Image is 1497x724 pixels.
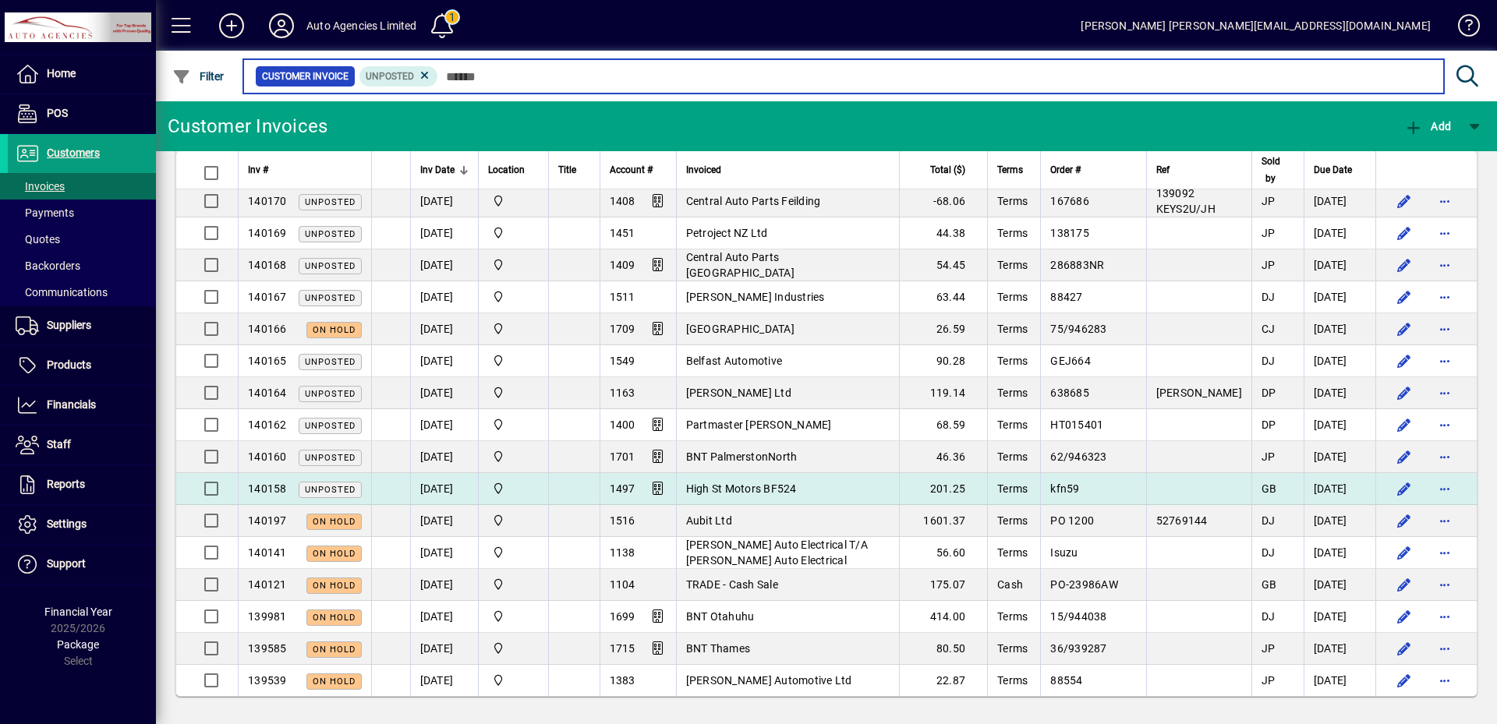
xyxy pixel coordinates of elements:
span: Unposted [366,71,414,82]
span: On hold [313,613,356,623]
span: On hold [313,676,356,687]
td: [DATE] [410,249,478,281]
td: 175.07 [899,569,987,601]
span: 638685 [1050,387,1089,399]
a: Financials [8,386,156,425]
span: GEJ664 [1050,355,1091,367]
span: DJ [1262,546,1276,559]
button: Filter [168,62,228,90]
span: Ref [1156,161,1170,178]
td: [DATE] [410,313,478,345]
td: [DATE] [410,601,478,633]
a: Knowledge Base [1446,3,1478,54]
span: Rangiora [488,384,539,401]
div: Due Date [1314,161,1366,178]
mat-chip: Customer Invoice Status: Unposted [359,66,438,87]
span: DJ [1262,355,1276,367]
span: Rangiora [488,352,539,369]
button: Edit [1392,508,1417,533]
span: Terms [997,323,1028,335]
div: Ref [1156,161,1242,178]
td: [DATE] [1304,409,1375,441]
span: Unposted [305,197,356,207]
span: Reports [47,478,85,490]
span: 140169 [248,227,287,239]
span: Location [488,161,525,178]
span: Staff [47,438,71,450]
button: Edit [1392,348,1417,373]
button: Edit [1392,604,1417,629]
span: [GEOGRAPHIC_DATA] [686,323,795,335]
span: 52769144 [1156,514,1208,527]
span: 15/944038 [1050,610,1106,623]
button: Edit [1392,668,1417,693]
span: JP [1262,450,1276,463]
a: Home [8,55,156,94]
span: 140167 [248,291,287,303]
td: [DATE] [410,345,478,377]
button: Edit [1392,380,1417,405]
span: Partmaster [PERSON_NAME] [686,419,832,431]
span: Terms [997,355,1028,367]
span: 140160 [248,450,287,463]
button: More options [1432,540,1457,565]
span: HT015401 [1050,419,1103,431]
span: 140197 [248,514,287,527]
td: 46.36 [899,441,987,473]
span: DJ [1262,610,1276,623]
td: [DATE] [1304,313,1375,345]
span: 1709 [610,323,635,335]
span: 88554 [1050,674,1082,687]
button: More options [1432,348,1457,373]
td: [DATE] [1304,665,1375,696]
button: Edit [1392,316,1417,341]
button: More options [1432,636,1457,661]
div: Account # [610,161,667,178]
button: Edit [1392,221,1417,245]
span: Terms [997,259,1028,271]
span: 1138 [610,546,635,559]
button: More options [1432,380,1457,405]
span: Rangiora [488,512,539,529]
span: 1104 [610,578,635,591]
td: 80.50 [899,633,987,665]
span: [PERSON_NAME] Auto Electrical T/A [PERSON_NAME] Auto Electrical [686,539,868,567]
span: 1701 [610,450,635,463]
button: More options [1432,668,1457,693]
div: Total ($) [909,161,979,178]
td: 414.00 [899,601,987,633]
span: 1699 [610,610,635,623]
span: DP [1262,419,1276,431]
span: GB [1262,578,1277,591]
td: [DATE] [1304,601,1375,633]
span: Terms [997,450,1028,463]
span: 139585 [248,642,287,655]
span: 140165 [248,355,287,367]
td: -68.06 [899,185,987,217]
td: [DATE] [1304,633,1375,665]
a: Products [8,346,156,385]
td: [DATE] [1304,377,1375,409]
span: Terms [997,161,1023,178]
td: [DATE] [410,377,478,409]
span: 167686 [1050,195,1089,207]
span: 36/939287 [1050,642,1106,655]
button: More options [1432,444,1457,469]
span: 138175 [1050,227,1089,239]
span: Package [57,638,99,651]
span: JP [1262,642,1276,655]
button: More options [1432,572,1457,597]
span: 140158 [248,482,287,495]
span: [PERSON_NAME] Automotive Ltd [686,674,852,687]
span: Rangiora [488,640,539,657]
div: Auto Agencies Limited [306,13,417,38]
td: [DATE] [410,537,478,569]
span: Belfast Automotive [686,355,783,367]
span: Cash [997,578,1023,591]
span: Suppliers [47,319,91,331]
td: [DATE] [410,633,478,665]
td: [DATE] [1304,249,1375,281]
span: Aubit Ltd [686,514,732,527]
span: Terms [997,514,1028,527]
span: Rangiora [488,224,539,242]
